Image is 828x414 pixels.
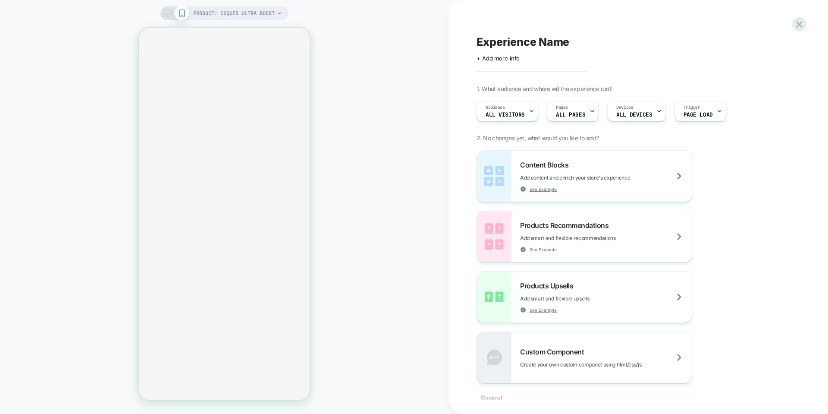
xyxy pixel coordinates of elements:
span: Page Load [684,112,713,118]
span: Add content and enrich your store's experience [520,174,673,181]
span: Create your own custom componet using html/css/js [520,361,684,368]
span: Experience Name [477,35,569,48]
div: General [477,383,692,412]
span: Content Blocks [520,161,573,169]
span: Add smart and flexible recommendations [520,235,659,241]
span: Products Recommendations [520,221,613,230]
span: ALL PAGES [556,112,585,118]
span: All Visitors [486,112,525,118]
span: Devices [616,104,633,111]
span: See Example [530,186,557,192]
span: 2. No changes yet, what would you like to add? [477,134,599,142]
span: Pages [556,104,568,111]
span: Audience [486,104,505,111]
span: See Example [530,307,557,313]
span: PRODUCT: Coques Ultra Boost [193,6,275,20]
span: Custom Component [520,348,588,356]
span: ALL DEVICES [616,112,652,118]
span: See Example [530,247,557,253]
span: Add smart and flexible upsells [520,295,632,302]
span: + Add more info [477,55,520,62]
span: Trigger [684,104,700,111]
span: Products Upsells [520,281,577,290]
span: 1. What audience and where will the experience run? [477,85,612,92]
